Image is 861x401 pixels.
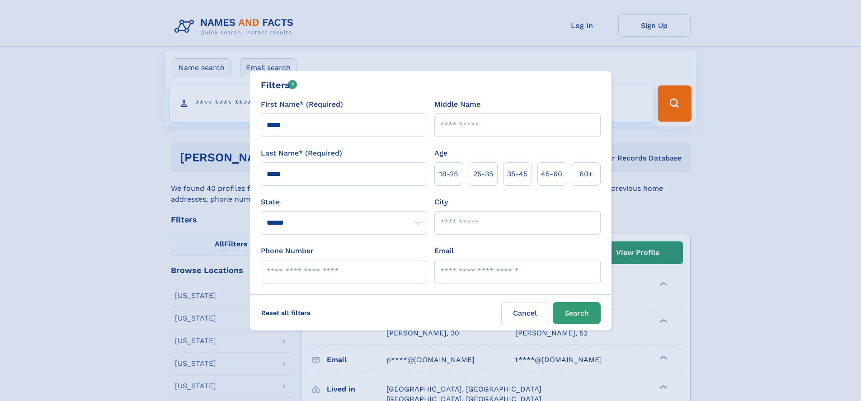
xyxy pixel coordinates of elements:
span: 25‑35 [473,169,493,179]
label: Cancel [501,302,549,324]
label: First Name* (Required) [261,99,343,110]
label: Middle Name [434,99,480,110]
label: Last Name* (Required) [261,148,342,159]
span: 45‑60 [541,169,562,179]
span: 60+ [579,169,593,179]
label: State [261,197,427,208]
label: Reset all filters [255,302,316,324]
button: Search [553,302,601,324]
label: Age [434,148,447,159]
label: Email [434,245,454,256]
label: Phone Number [261,245,314,256]
span: 18‑25 [439,169,458,179]
span: 35‑45 [507,169,527,179]
label: City [434,197,448,208]
div: Filters [261,78,297,92]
